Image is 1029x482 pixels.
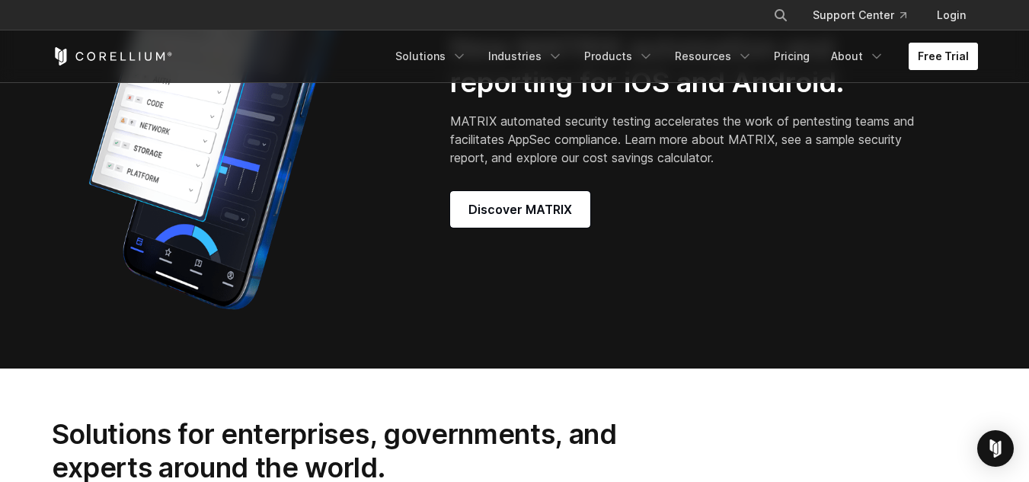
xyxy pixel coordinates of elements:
a: Free Trial [909,43,978,70]
p: MATRIX automated security testing accelerates the work of pentesting teams and facilitates AppSec... [450,112,920,167]
a: Support Center [801,2,919,29]
a: Industries [479,43,572,70]
a: Corellium Home [52,47,173,65]
a: Solutions [386,43,476,70]
div: Navigation Menu [386,43,978,70]
a: Resources [666,43,762,70]
a: Login [925,2,978,29]
button: Search [767,2,794,29]
div: Navigation Menu [755,2,978,29]
span: Discover MATRIX [468,200,572,219]
a: About [822,43,893,70]
div: Open Intercom Messenger [977,430,1014,467]
a: Pricing [765,43,819,70]
a: Products [575,43,663,70]
a: Discover MATRIX [450,191,590,228]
